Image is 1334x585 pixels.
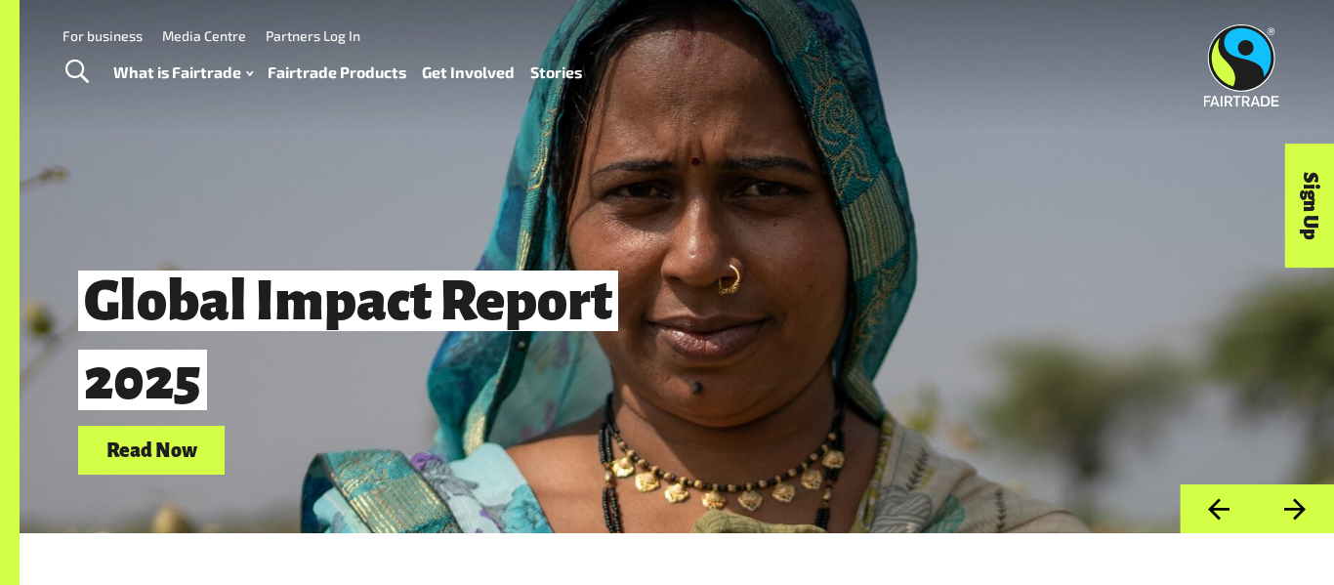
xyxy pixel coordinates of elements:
[530,59,582,87] a: Stories
[53,48,101,97] a: Toggle Search
[268,59,406,87] a: Fairtrade Products
[78,426,225,476] a: Read Now
[162,27,246,44] a: Media Centre
[1257,484,1334,534] button: Next
[266,27,360,44] a: Partners Log In
[78,271,618,410] span: Global Impact Report 2025
[63,27,143,44] a: For business
[1180,484,1257,534] button: Previous
[1204,24,1279,106] img: Fairtrade Australia New Zealand logo
[113,59,253,87] a: What is Fairtrade
[422,59,515,87] a: Get Involved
